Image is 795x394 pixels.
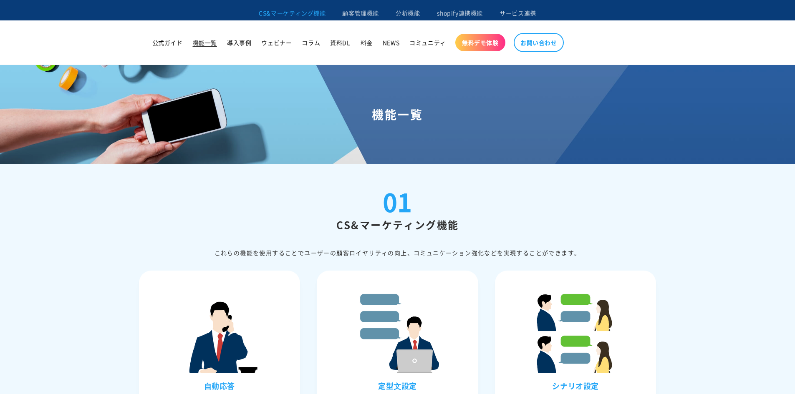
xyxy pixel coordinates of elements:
a: 資料DL [325,34,355,51]
span: 料金 [361,39,373,46]
div: これらの機能を使⽤することでユーザーの顧客ロイヤリティの向上、コミュニケーション強化などを実現することができます。 [139,248,656,258]
img: ⾃動応答 [178,289,261,373]
h3: ⾃動応答 [141,381,298,391]
span: ウェビナー [261,39,292,46]
span: 無料デモ体験 [462,39,499,46]
h3: 定型⽂設定 [319,381,476,391]
span: コラム [302,39,320,46]
a: 機能一覧 [188,34,222,51]
img: シナリオ設定 [534,289,617,373]
a: NEWS [378,34,404,51]
span: 公式ガイド [152,39,183,46]
span: NEWS [383,39,399,46]
h3: シナリオ設定 [497,381,654,391]
span: お問い合わせ [520,39,557,46]
a: お問い合わせ [514,33,564,52]
img: 定型⽂設定 [356,289,439,373]
span: 導入事例 [227,39,251,46]
h1: 機能一覧 [10,107,785,122]
a: 料金 [356,34,378,51]
span: 資料DL [330,39,350,46]
a: コラム [297,34,325,51]
a: 公式ガイド [147,34,188,51]
a: ウェビナー [256,34,297,51]
a: 導入事例 [222,34,256,51]
h2: CS&マーケティング機能 [139,218,656,231]
div: 01 [383,189,412,214]
a: コミュニティ [404,34,451,51]
span: コミュニティ [409,39,446,46]
a: 無料デモ体験 [455,34,505,51]
span: 機能一覧 [193,39,217,46]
